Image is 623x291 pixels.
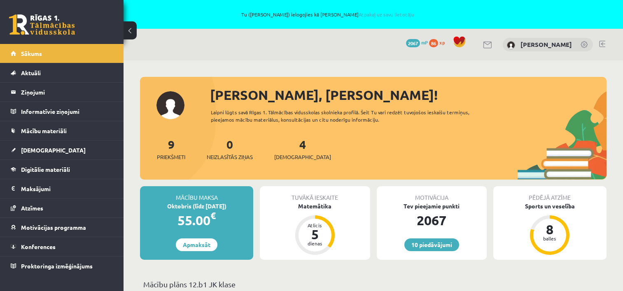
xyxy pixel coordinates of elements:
a: [PERSON_NAME] [520,40,572,48]
legend: Informatīvie ziņojumi [21,102,113,121]
div: [PERSON_NAME], [PERSON_NAME]! [210,85,607,105]
a: Sākums [11,44,113,63]
a: 9Priekšmeti [157,137,185,161]
a: Atpakaļ uz savu lietotāju [359,11,414,18]
span: Proktoringa izmēģinājums [21,262,93,270]
span: Mācību materiāli [21,127,67,134]
div: Laipni lūgts savā Rīgas 1. Tālmācības vidusskolas skolnieka profilā. Šeit Tu vari redzēt tuvojošo... [211,109,491,123]
a: Sports un veselība 8 balles [493,202,607,256]
div: Tuvākā ieskaite [260,186,370,202]
span: mP [421,39,428,46]
div: dienas [303,241,327,246]
div: Atlicis [303,223,327,228]
span: Tu ([PERSON_NAME]) ielogojies kā [PERSON_NAME] [95,12,561,17]
span: Konferences [21,243,56,250]
legend: Ziņojumi [21,83,113,102]
a: Atzīmes [11,199,113,217]
a: 2067 mP [406,39,428,46]
legend: Maksājumi [21,179,113,198]
span: [DEMOGRAPHIC_DATA] [21,146,86,154]
span: Aktuāli [21,69,41,76]
span: [DEMOGRAPHIC_DATA] [274,153,331,161]
span: Sākums [21,50,42,57]
span: 2067 [406,39,420,47]
a: Rīgas 1. Tālmācības vidusskola [9,14,75,35]
div: Tev pieejamie punkti [377,202,487,210]
span: Digitālie materiāli [21,166,70,173]
a: 0Neizlasītās ziņas [207,137,253,161]
a: Proktoringa izmēģinājums [11,256,113,275]
div: Matemātika [260,202,370,210]
span: Motivācijas programma [21,224,86,231]
a: Apmaksāt [176,238,217,251]
div: 5 [303,228,327,241]
div: 2067 [377,210,487,230]
div: 55.00 [140,210,253,230]
a: Konferences [11,237,113,256]
a: Digitālie materiāli [11,160,113,179]
a: 86 xp [429,39,449,46]
span: xp [439,39,445,46]
img: Robijs Cabuls [507,41,515,49]
a: Aktuāli [11,63,113,82]
div: Motivācija [377,186,487,202]
span: Neizlasītās ziņas [207,153,253,161]
a: Maksājumi [11,179,113,198]
a: Motivācijas programma [11,218,113,237]
a: [DEMOGRAPHIC_DATA] [11,141,113,159]
a: Informatīvie ziņojumi [11,102,113,121]
p: Mācību plāns 12.b1 JK klase [143,279,603,290]
div: 8 [537,223,562,236]
span: Priekšmeti [157,153,185,161]
a: 10 piedāvājumi [404,238,459,251]
div: balles [537,236,562,241]
span: € [210,210,216,222]
a: Matemātika Atlicis 5 dienas [260,202,370,256]
div: Oktobris (līdz [DATE]) [140,202,253,210]
a: Mācību materiāli [11,121,113,140]
div: Pēdējā atzīme [493,186,607,202]
a: Ziņojumi [11,83,113,102]
span: Atzīmes [21,204,43,212]
a: 4[DEMOGRAPHIC_DATA] [274,137,331,161]
span: 86 [429,39,438,47]
div: Mācību maksa [140,186,253,202]
div: Sports un veselība [493,202,607,210]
